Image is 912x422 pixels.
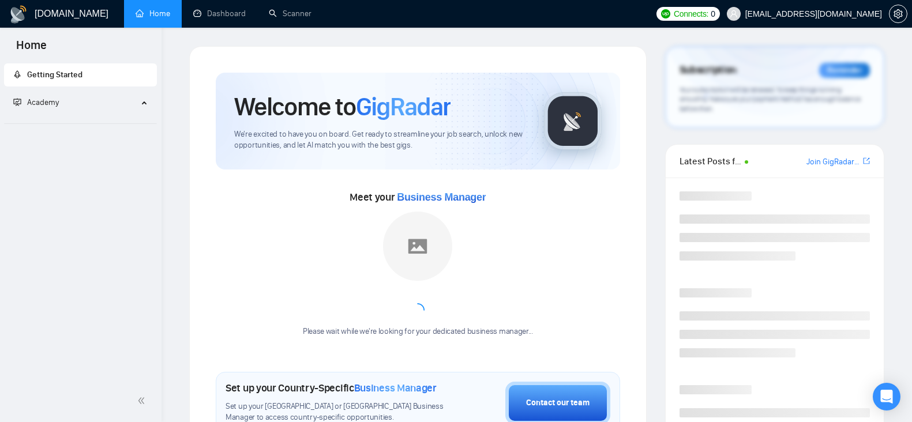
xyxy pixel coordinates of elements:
[7,37,56,61] span: Home
[13,98,21,106] span: fund-projection-screen
[819,63,870,78] div: Reminder
[889,5,907,23] button: setting
[863,156,870,165] span: export
[4,119,157,126] li: Academy Homepage
[350,191,486,204] span: Meet your
[397,191,486,203] span: Business Manager
[680,85,861,113] span: Your subscription will be renewed. To keep things running smoothly, make sure your payment method...
[889,9,907,18] a: setting
[806,156,861,168] a: Join GigRadar Slack Community
[234,129,526,151] span: We're excited to have you on board. Get ready to streamline your job search, unlock new opportuni...
[27,70,82,80] span: Getting Started
[27,97,59,107] span: Academy
[680,61,737,80] span: Subscription
[13,97,59,107] span: Academy
[356,91,451,122] span: GigRadar
[674,7,708,20] span: Connects:
[9,5,28,24] img: logo
[13,70,21,78] span: rocket
[544,92,602,150] img: gigradar-logo.png
[661,9,670,18] img: upwork-logo.png
[234,91,451,122] h1: Welcome to
[296,326,540,337] div: Please wait while we're looking for your dedicated business manager...
[137,395,149,406] span: double-left
[4,63,157,86] li: Getting Started
[680,154,741,168] span: Latest Posts from the GigRadar Community
[354,382,437,394] span: Business Manager
[136,9,170,18] a: homeHome
[226,382,437,394] h1: Set up your Country-Specific
[873,383,900,410] div: Open Intercom Messenger
[269,9,311,18] a: searchScanner
[526,397,590,409] div: Contact our team
[193,9,246,18] a: dashboardDashboard
[711,7,715,20] span: 0
[410,302,426,318] span: loading
[863,156,870,167] a: export
[383,212,452,281] img: placeholder.png
[730,10,738,18] span: user
[890,9,907,18] span: setting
